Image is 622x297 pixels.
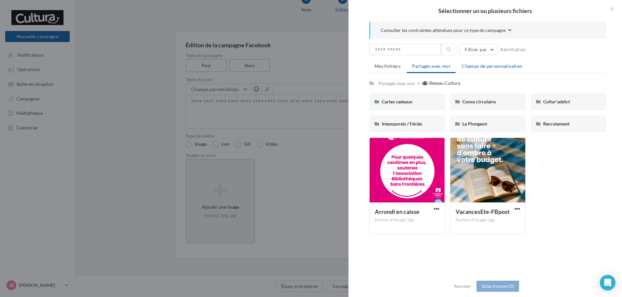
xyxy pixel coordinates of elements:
div: Réseau Cultura [429,80,460,86]
span: Intemporels / Fériés [382,121,422,126]
button: Annuler [451,282,474,290]
span: Cultur'addict [543,99,570,104]
button: Consulter les contraintes attendues pour ce type de campagne [381,27,512,35]
div: Open Intercom Messenger [600,275,615,290]
button: Sélectionner(0) [476,281,519,292]
span: Consulter les contraintes attendues pour ce type de campagne [381,27,506,34]
span: Le Plongeoir [462,121,488,126]
button: Réinitialiser [498,46,529,53]
span: Arrondi en caisse [375,208,419,215]
span: Conso circulaire [462,99,496,104]
span: Recrutement [543,121,570,126]
h2: Sélectionner un ou plusieurs fichiers [359,8,612,14]
span: Partagés avec moi [412,63,450,69]
div: Format d'image: jpg [456,217,520,223]
div: Partagés avec moi [378,80,415,87]
div: Format d'image: jpg [375,217,439,223]
span: (0) [508,283,514,289]
span: Champs de personnalisation [462,63,522,69]
span: Mes fichiers [375,63,401,69]
span: VacancesEte-FBpost [456,208,510,215]
span: Cartes cadeaux [382,99,413,104]
button: Filtrer par [459,44,498,55]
